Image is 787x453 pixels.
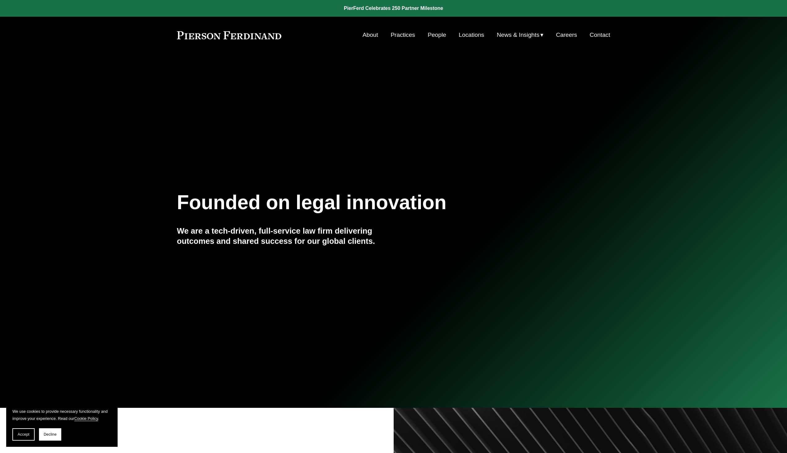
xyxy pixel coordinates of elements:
a: folder dropdown [497,29,543,41]
a: Contact [590,29,610,41]
a: Cookie Policy [74,416,98,421]
button: Accept [12,428,35,441]
a: Practices [391,29,415,41]
p: We use cookies to provide necessary functionality and improve your experience. Read our . [12,408,111,422]
button: Decline [39,428,61,441]
h1: Founded on legal innovation [177,191,538,214]
section: Cookie banner [6,402,118,447]
span: News & Insights [497,30,539,41]
h4: We are a tech-driven, full-service law firm delivering outcomes and shared success for our global... [177,226,394,246]
a: Locations [459,29,484,41]
span: Decline [44,432,57,437]
a: People [428,29,446,41]
a: About [362,29,378,41]
a: Careers [556,29,577,41]
span: Accept [18,432,29,437]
